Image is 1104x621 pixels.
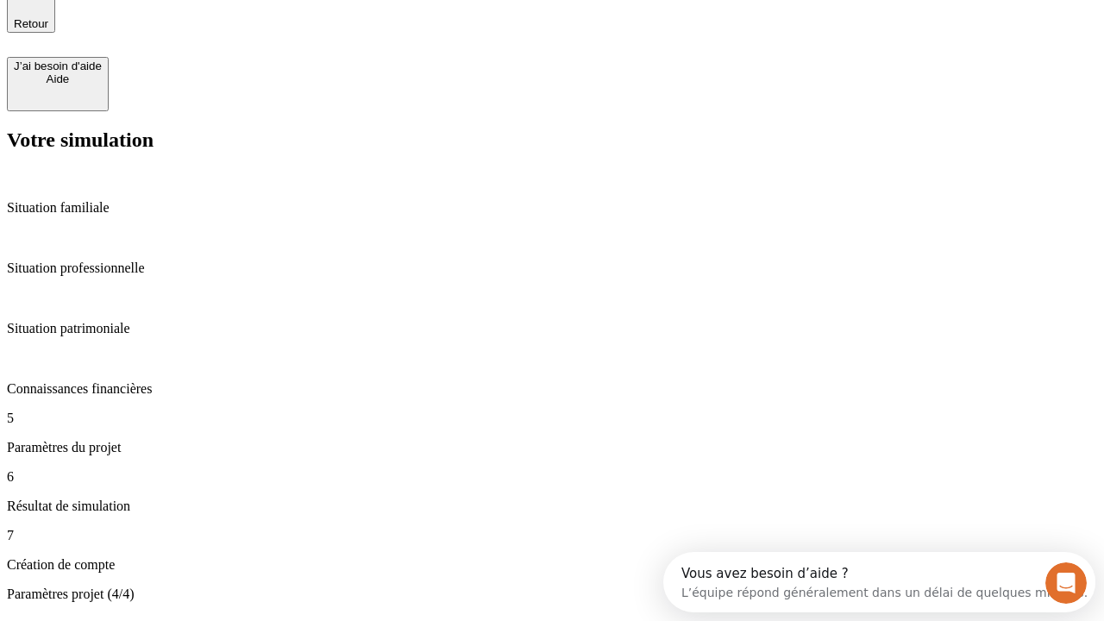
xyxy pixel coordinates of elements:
p: 6 [7,469,1097,485]
p: Création de compte [7,557,1097,573]
div: Aide [14,72,102,85]
div: J’ai besoin d'aide [14,60,102,72]
iframe: Intercom live chat discovery launcher [663,552,1095,612]
div: Vous avez besoin d’aide ? [18,15,424,28]
p: Situation professionnelle [7,260,1097,276]
p: Connaissances financières [7,381,1097,397]
div: Ouvrir le Messenger Intercom [7,7,475,54]
div: L’équipe répond généralement dans un délai de quelques minutes. [18,28,424,47]
p: 5 [7,411,1097,426]
p: Situation patrimoniale [7,321,1097,336]
button: J’ai besoin d'aideAide [7,57,109,111]
p: Situation familiale [7,200,1097,216]
p: Résultat de simulation [7,499,1097,514]
iframe: Intercom live chat [1045,562,1087,604]
p: Paramètres projet (4/4) [7,586,1097,602]
p: Paramètres du projet [7,440,1097,455]
h2: Votre simulation [7,129,1097,152]
p: 7 [7,528,1097,543]
span: Retour [14,17,48,30]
